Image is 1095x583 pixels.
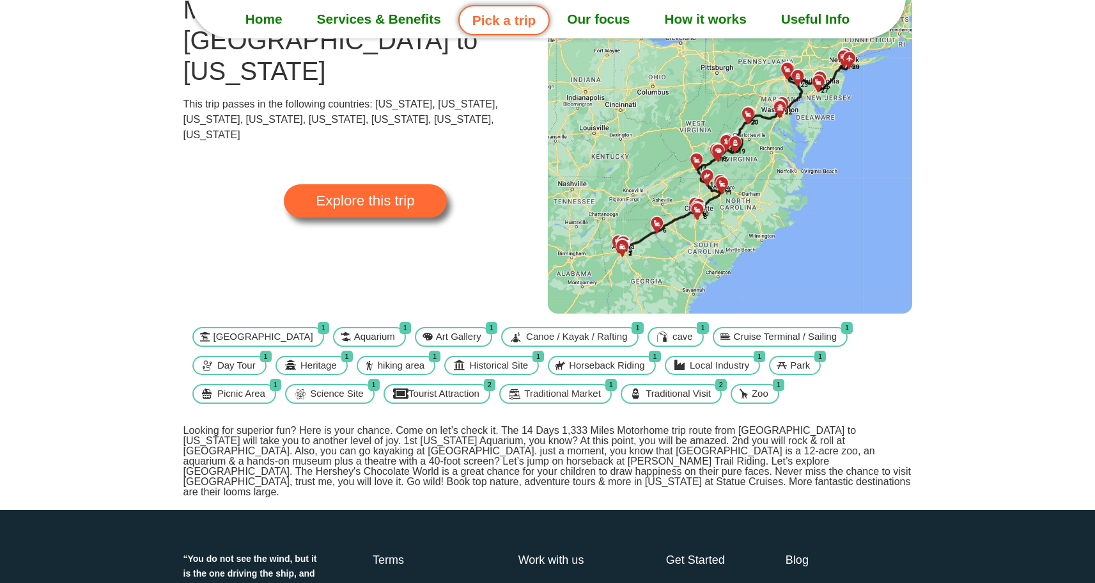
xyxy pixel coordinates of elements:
span: Traditional Visit [642,387,714,401]
span: This trip passes in the following countries: [US_STATE], [US_STATE], [US_STATE], [US_STATE], [US_... [183,99,498,140]
span: 1 [841,322,853,334]
span: 1 [486,322,497,334]
span: Cruise Terminal / Sailing [731,330,840,344]
span: 2 [715,379,727,391]
a: How it works [647,3,763,35]
span: 1 [270,379,281,391]
span: Historical Site [466,358,531,373]
span: 1 [341,351,353,363]
span: Traditional Market [521,387,604,401]
span: 1 [429,351,440,363]
span: Science Site [307,387,366,401]
span: 1 [532,351,544,363]
span: Horseback Riding [566,358,648,373]
a: Services & Benefits [300,3,458,35]
span: 2 [484,379,495,391]
span: Picnic Area [214,387,268,401]
span: Tourist Attraction [405,387,483,401]
h4: Blog [786,552,912,569]
span: 1 [814,351,826,363]
span: 1 [754,351,765,363]
span: Canoe / Kayak / Rafting [523,330,630,344]
a: Useful Info [764,3,867,35]
p: Looking for superior fun? Here is your chance. Come on let’s check it. The 14 Days 1,333 Miles Mo... [183,426,912,497]
span: Explore this trip [316,194,414,208]
span: cave [669,330,696,344]
nav: Menu [190,3,906,35]
span: 1 [318,322,329,334]
h4: Get Started [666,552,786,569]
span: 1 [260,351,272,363]
span: Day Tour [214,358,259,373]
span: Zoo [749,387,772,401]
h4: Work with us [518,552,666,569]
span: 1 [368,379,380,391]
a: Our focus [550,3,647,35]
a: Pick a trip [458,5,550,35]
span: Local Industry [687,358,752,373]
span: Park [787,358,813,373]
span: 1 [773,379,784,391]
span: Art Gallery [433,330,485,344]
span: [GEOGRAPHIC_DATA] [210,330,316,344]
span: 1 [697,322,708,334]
span: hiking area [375,358,428,373]
span: 1 [649,351,660,363]
a: Home [228,3,300,35]
a: Explore this trip [284,184,446,218]
span: 1 [605,379,617,391]
span: 1 [632,322,643,334]
span: Aquarium [351,330,398,344]
h4: Terms [373,552,518,569]
span: Heritage [297,358,340,373]
span: 1 [400,322,411,334]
